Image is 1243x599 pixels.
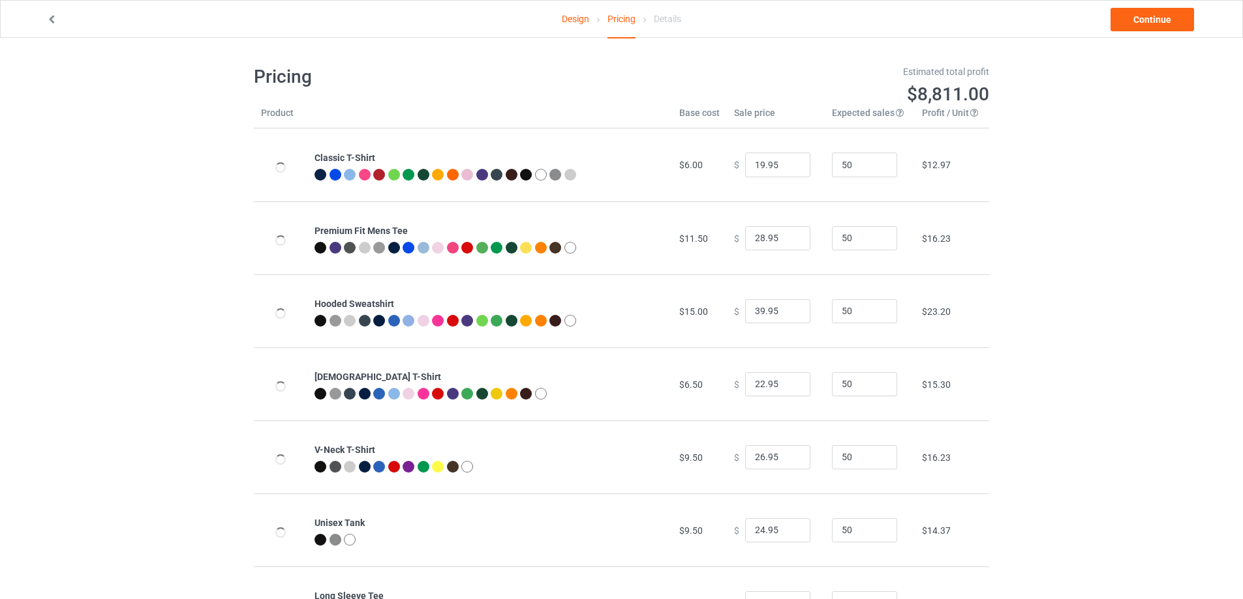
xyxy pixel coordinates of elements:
[734,160,739,170] span: $
[915,106,989,128] th: Profit / Unit
[734,233,739,243] span: $
[315,372,441,382] b: [DEMOGRAPHIC_DATA] T-Shirt
[679,160,703,170] span: $6.00
[727,106,825,128] th: Sale price
[254,65,613,89] h1: Pricing
[679,525,703,536] span: $9.50
[315,299,394,309] b: Hooded Sweatshirt
[679,306,708,317] span: $15.00
[330,534,341,546] img: heather_texture.png
[922,525,951,536] span: $14.37
[1111,8,1194,31] a: Continue
[922,233,951,244] span: $16.23
[679,233,708,244] span: $11.50
[315,226,408,236] b: Premium Fit Mens Tee
[679,452,703,463] span: $9.50
[631,65,990,78] div: Estimated total profit
[549,169,561,181] img: heather_texture.png
[922,160,951,170] span: $12.97
[734,306,739,316] span: $
[825,106,915,128] th: Expected sales
[922,306,951,317] span: $23.20
[562,1,589,37] a: Design
[373,242,385,254] img: heather_texture.png
[672,106,727,128] th: Base cost
[607,1,636,38] div: Pricing
[254,106,307,128] th: Product
[315,518,365,528] b: Unisex Tank
[315,153,375,163] b: Classic T-Shirt
[734,452,739,462] span: $
[315,445,375,455] b: V-Neck T-Shirt
[654,1,681,37] div: Details
[907,83,989,105] span: $8,811.00
[922,452,951,463] span: $16.23
[734,525,739,535] span: $
[734,379,739,389] span: $
[679,379,703,390] span: $6.50
[922,379,951,390] span: $15.30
